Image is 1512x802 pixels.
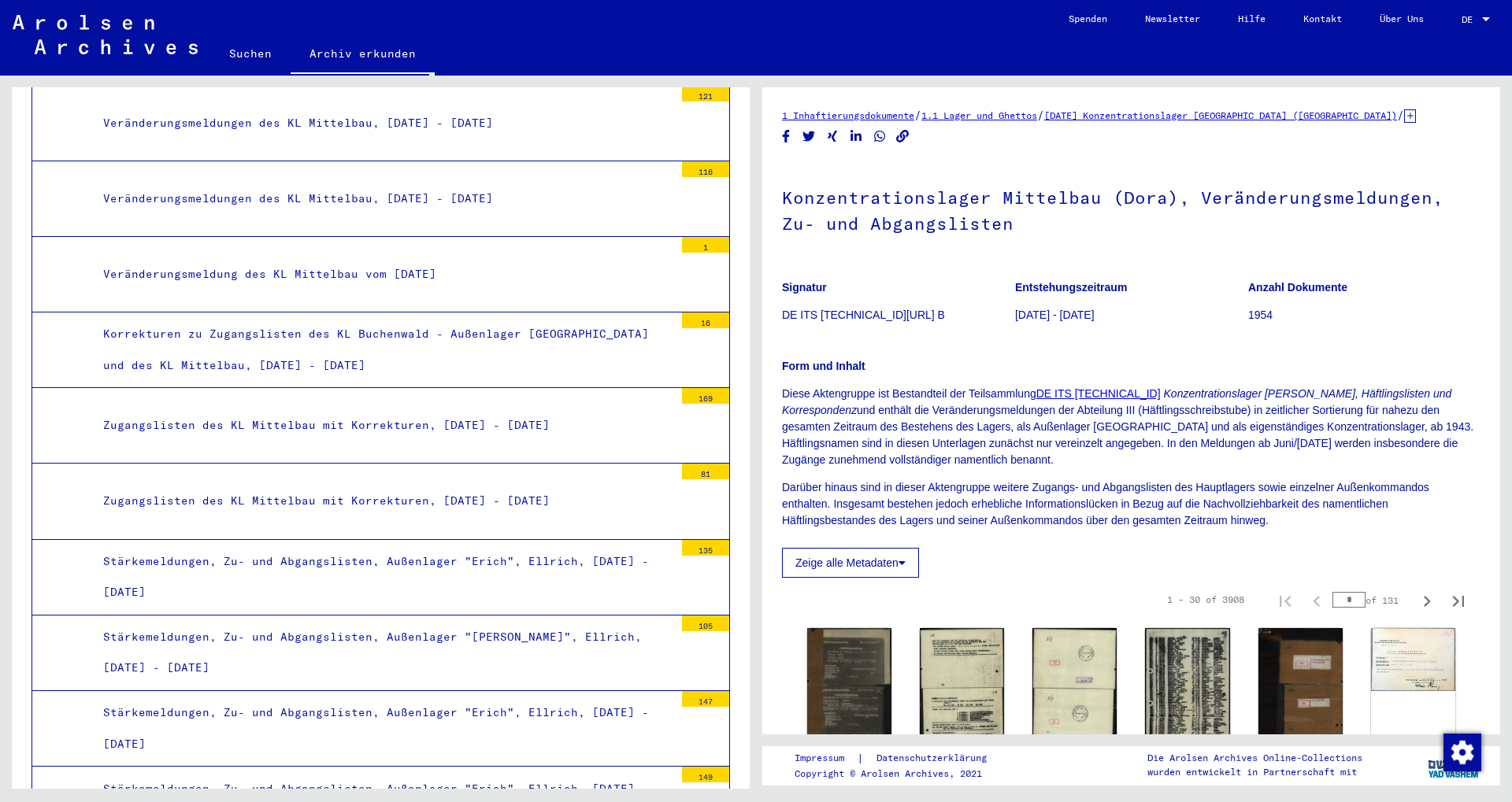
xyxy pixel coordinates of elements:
[91,546,674,608] div: Stärkemeldungen, Zu- und Abgangslisten, Außenlager "Erich", Ellrich, [DATE] - [DATE]
[682,86,729,102] div: 121
[782,161,1480,257] h1: Konzentrationslager Mittelbau (Dora), Veränderungsmeldungen, Zu- und Abgangslisten
[1032,628,1117,748] img: 002.jpg
[91,108,674,139] div: Veränderungsmeldungen des KL Mittelbau, [DATE] - [DATE]
[682,161,729,177] div: 116
[1015,281,1127,294] b: Entstehungszeitraum
[782,548,919,578] button: Zeige alle Metadaten
[210,35,291,72] a: Suchen
[782,109,914,121] a: 1 Inhaftierungsdokumente
[682,615,729,631] div: 105
[848,127,865,146] button: Share on LinkedIn
[782,479,1480,529] p: Darüber hinaus sind in dieser Aktengruppe weitere Zugangs- und Abgangslisten des Hauptlagers sowi...
[682,464,729,479] div: 81
[1462,14,1479,25] span: DE
[921,109,1037,121] a: 1.1 Lager und Ghettos
[91,697,674,759] div: Stärkemeldungen, Zu- und Abgangslisten, Außenlager "Erich", Ellrich, [DATE] - [DATE]
[13,15,198,54] img: Arolsen_neg.svg
[1443,584,1474,615] button: Last page
[825,127,841,146] button: Share on Xing
[1269,584,1301,615] button: First page
[682,540,729,556] div: 135
[782,386,1480,468] p: Diese Aktengruppe ist Bestandteil der Teilsammlung und enthält die Veränderungsmeldungen der Abte...
[1044,109,1397,121] a: [DATE] Konzentrationslager [GEOGRAPHIC_DATA] ([GEOGRAPHIC_DATA])
[864,750,1006,767] a: Datenschutzerklärung
[795,750,857,767] a: Impressum
[91,486,674,516] div: Zugangslisten des KL Mittelbau mit Korrekturen, [DATE] - [DATE]
[807,628,891,793] img: 001.jpg
[782,360,865,372] b: Form und Inhalt
[1147,765,1362,779] p: wurden entwickelt in Partnerschaft mit
[795,767,1006,781] p: Copyright © Arolsen Archives, 2021
[1332,593,1411,608] div: of 131
[1037,108,1044,122] span: /
[1371,628,1455,691] img: 001.jpg
[91,183,674,214] div: Veränderungsmeldungen des KL Mittelbau, [DATE] - [DATE]
[1301,584,1332,615] button: Previous page
[782,281,827,294] b: Signatur
[778,127,795,146] button: Share on Facebook
[91,622,674,683] div: Stärkemeldungen, Zu- und Abgangslisten, Außenlager "[PERSON_NAME]", Ellrich, [DATE] - [DATE]
[795,750,1006,767] div: |
[895,127,911,146] button: Copy link
[782,307,1014,323] p: DE ITS [TECHNICAL_ID][URL] B
[1248,307,1480,323] p: 1954
[91,319,674,380] div: Korrekturen zu Zugangslisten des KL Buchenwald - Außenlager [GEOGRAPHIC_DATA] und des KL Mittelba...
[914,108,921,122] span: /
[682,691,729,707] div: 147
[1248,281,1347,294] b: Anzahl Dokumente
[1425,745,1484,785] img: yv_logo.png
[1145,628,1229,746] img: 001.jpg
[682,388,729,404] div: 169
[920,628,1004,748] img: 001.jpg
[1411,584,1443,615] button: Next page
[291,35,435,76] a: Archiv erkunden
[872,127,888,146] button: Share on WhatsApp
[1167,593,1244,607] div: 1 – 30 of 3908
[1036,387,1161,400] a: DE ITS [TECHNICAL_ID]
[682,312,729,328] div: 16
[1443,734,1481,771] img: Zustimmung ändern
[682,237,729,253] div: 1
[91,259,674,290] div: Veränderungsmeldung des KL Mittelbau vom [DATE]
[91,410,674,441] div: Zugangslisten des KL Mittelbau mit Korrekturen, [DATE] - [DATE]
[1147,751,1362,765] p: Die Arolsen Archives Online-Collections
[1397,108,1404,122] span: /
[682,767,729,782] div: 149
[1258,628,1343,752] img: 002.jpg
[1015,307,1247,323] p: [DATE] - [DATE]
[801,127,817,146] button: Share on Twitter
